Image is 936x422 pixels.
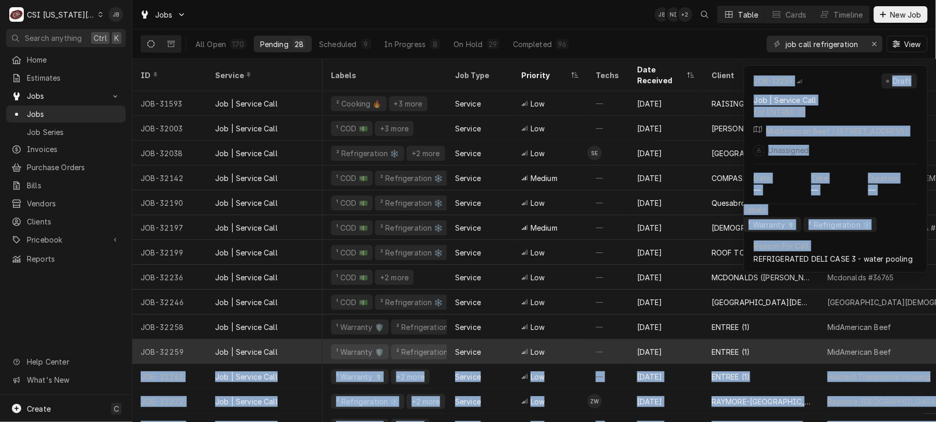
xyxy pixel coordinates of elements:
[385,39,426,50] div: In Progress
[132,165,207,190] div: JOB-32142
[27,374,119,385] span: What's New
[531,173,557,184] span: Medium
[629,240,703,265] div: [DATE]
[558,39,566,50] div: 96
[432,39,438,50] div: 8
[260,39,289,50] div: Pending
[215,198,278,208] div: Job | Service Call
[195,39,226,50] div: All Open
[27,180,120,191] span: Bills
[531,297,545,308] span: Low
[455,173,481,184] div: Service
[335,272,369,283] div: ¹ COD 💵
[455,198,481,208] div: Service
[215,322,278,333] div: Job | Service Call
[712,70,809,81] div: Client
[521,70,569,81] div: Priority
[335,198,369,208] div: ¹ COD 💵
[132,190,207,215] div: JOB-32190
[6,353,126,370] a: Go to Help Center
[455,247,481,258] div: Service
[667,7,681,22] div: NI
[6,29,126,47] button: Search anythingCtrlK
[94,33,107,43] span: Ctrl
[531,123,545,134] span: Low
[629,389,703,414] div: [DATE]
[712,198,787,208] div: Quesabrosa Paleteria
[379,173,444,184] div: ² Refrigeration ❄️
[27,9,95,20] div: CSI [US_STATE][GEOGRAPHIC_DATA]
[531,346,545,357] span: Low
[379,297,444,308] div: ² Refrigeration ❄️
[888,9,924,20] span: New Job
[667,7,681,22] div: Nate Ingram's Avatar
[335,396,400,407] div: ² Refrigeration ❄️
[27,404,51,413] span: Create
[587,364,629,389] div: —
[629,116,703,141] div: [DATE]
[629,339,703,364] div: [DATE]
[629,141,703,165] div: [DATE]
[866,36,883,52] button: Erase input
[531,371,545,382] span: Low
[455,98,481,109] div: Service
[629,215,703,240] div: [DATE]
[887,36,928,52] button: View
[629,190,703,215] div: [DATE]
[712,396,811,407] div: RAYMORE-[GEOGRAPHIC_DATA] 11
[335,297,369,308] div: ¹ COD 💵
[712,148,811,159] div: [GEOGRAPHIC_DATA] AND [GEOGRAPHIC_DATA]
[513,39,552,50] div: Completed
[215,173,278,184] div: Job | Service Call
[6,141,126,158] a: Invoices
[155,9,173,20] span: Jobs
[786,9,807,20] div: Cards
[379,272,410,283] div: +2 more
[9,7,24,22] div: CSI Kansas City's Avatar
[587,116,629,141] div: —
[786,36,863,52] input: Keyword search
[393,98,424,109] div: +3 more
[868,173,898,184] p: Duration
[531,272,545,283] span: Low
[587,394,602,409] div: Zach Wilson's Avatar
[6,195,126,212] a: Vendors
[587,339,629,364] div: —
[902,39,923,50] span: View
[379,198,444,208] div: ² Refrigeration ❄️
[868,185,875,195] p: —
[132,91,207,116] div: JOB-31593
[637,64,685,86] div: Date Received
[215,346,278,357] div: Job | Service Call
[531,222,557,233] span: Medium
[754,240,809,251] p: Reason For Call
[27,91,105,101] span: Jobs
[754,76,793,86] div: JOB-32259
[135,6,190,23] a: Go to Jobs
[678,7,692,22] div: + 2
[9,7,24,22] div: C
[712,346,750,357] div: ENTREE (1)
[215,123,278,134] div: Job | Service Call
[748,219,797,230] div: ¹ Warranty 🛡️
[379,222,444,233] div: ² Refrigeration ❄️
[827,272,894,283] div: Mcdonalds #36765
[335,123,369,134] div: ¹ COD 💵
[712,222,811,233] div: [DEMOGRAPHIC_DATA] FIL A #01846
[587,394,602,409] div: ZW
[455,371,481,382] div: Service
[455,396,481,407] div: Service
[379,123,410,134] div: +3 more
[132,364,207,389] div: JOB-32263
[6,51,126,68] a: Home
[379,247,444,258] div: ² Refrigeration ❄️
[6,106,126,123] a: Jobs
[455,123,481,134] div: Service
[587,215,629,240] div: —
[531,98,545,109] span: Low
[6,124,126,141] a: Job Series
[811,173,828,184] p: Time
[738,9,759,20] div: Table
[335,98,383,109] div: ² Cooking 🔥
[132,265,207,290] div: JOB-32236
